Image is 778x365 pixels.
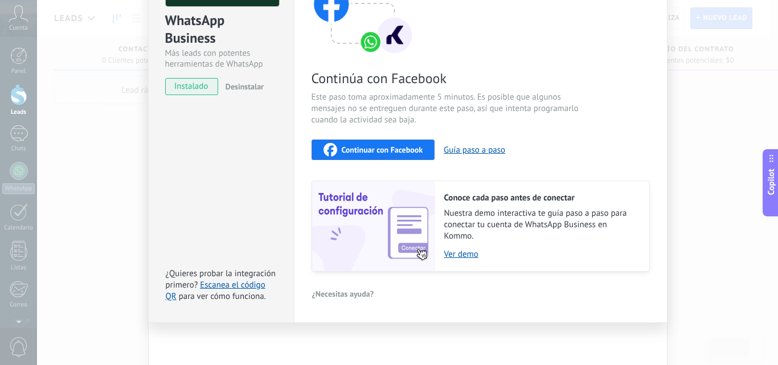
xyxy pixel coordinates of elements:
span: Este paso toma aproximadamente 5 minutos. Es posible que algunos mensajes no se entreguen durante... [312,92,583,126]
a: Ver demo [444,249,638,260]
span: Desinstalar [226,81,264,92]
span: Continuar con Facebook [342,146,423,154]
span: Copilot [765,169,777,195]
span: instalado [166,78,218,95]
a: Escanea el código QR [166,280,265,302]
button: Desinstalar [221,78,264,95]
span: ¿Necesitas ayuda? [312,290,374,298]
div: Más leads con potentes herramientas de WhatsApp [165,48,277,69]
h2: Conoce cada paso antes de conectar [444,192,638,203]
span: Nuestra demo interactiva te guía paso a paso para conectar tu cuenta de WhatsApp Business en Kommo. [444,208,638,242]
button: Guía paso a paso [444,145,505,155]
div: WhatsApp Business [165,11,277,48]
span: para ver cómo funciona. [179,291,266,302]
button: ¿Necesitas ayuda? [312,285,375,302]
button: Continuar con Facebook [312,140,435,160]
span: ¿Quieres probar la integración primero? [166,268,276,290]
span: Continúa con Facebook [312,69,583,87]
